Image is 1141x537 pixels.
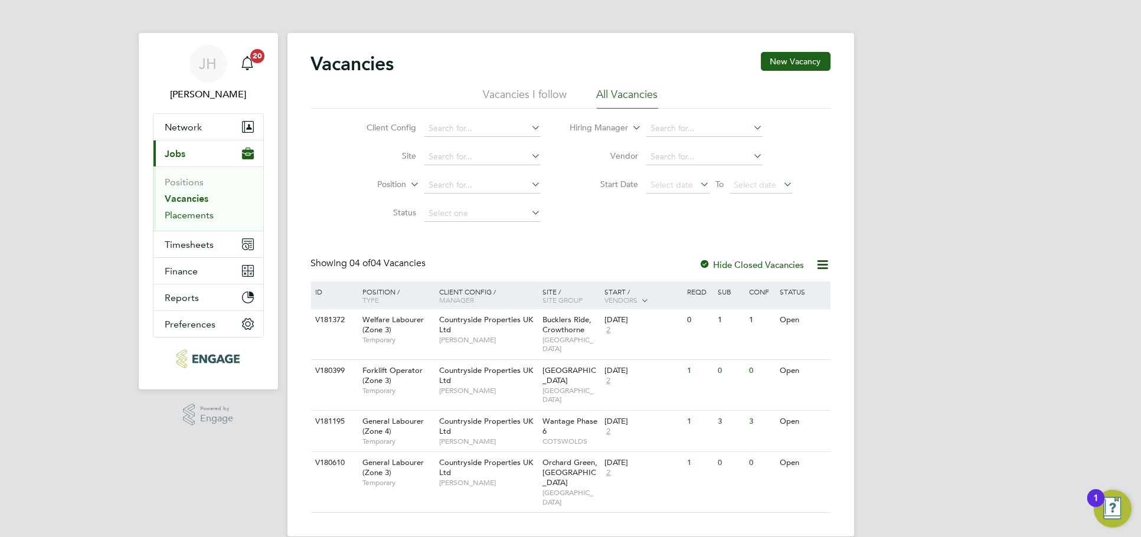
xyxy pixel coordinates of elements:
span: 20 [250,49,264,63]
a: Positions [165,176,204,188]
div: [DATE] [604,417,681,427]
span: Timesheets [165,239,214,250]
input: Search for... [424,120,541,137]
span: [GEOGRAPHIC_DATA] [542,365,596,385]
span: Temporary [362,437,433,446]
label: Hide Closed Vacancies [699,259,805,270]
input: Search for... [424,149,541,165]
div: Sub [715,281,746,302]
label: Client Config [348,122,416,133]
div: [DATE] [604,458,681,468]
span: Countryside Properties UK Ltd [439,416,533,436]
div: 0 [746,452,777,474]
span: Jobs [165,148,186,159]
input: Search for... [646,149,763,165]
span: Type [362,295,379,304]
div: ID [313,281,354,302]
span: Forklift Operator (Zone 3) [362,365,423,385]
div: Reqd [684,281,715,302]
label: Vendor [570,150,638,161]
div: 0 [684,309,715,331]
span: Manager [439,295,474,304]
div: V181372 [313,309,354,331]
div: Site / [540,281,601,310]
div: Jobs [153,166,263,231]
span: Countryside Properties UK Ltd [439,365,533,385]
span: Countryside Properties UK Ltd [439,457,533,477]
button: Finance [153,258,263,284]
a: Vacancies [165,193,209,204]
span: General Labourer (Zone 4) [362,416,424,436]
div: V181195 [313,411,354,433]
a: Placements [165,209,214,221]
div: [DATE] [604,366,681,376]
button: New Vacancy [761,52,831,71]
span: Welfare Labourer (Zone 3) [362,315,424,335]
span: [GEOGRAPHIC_DATA] [542,488,599,506]
div: Conf [746,281,777,302]
span: [GEOGRAPHIC_DATA] [542,335,599,353]
div: 1 [684,411,715,433]
span: Engage [200,414,233,424]
div: Position / [354,281,436,310]
span: Site Group [542,295,583,304]
span: [GEOGRAPHIC_DATA] [542,386,599,404]
div: Status [777,281,828,302]
span: Select date [734,179,776,190]
span: 04 of [350,257,371,269]
div: Open [777,309,828,331]
button: Timesheets [153,231,263,257]
div: 1 [684,360,715,382]
input: Search for... [646,120,763,137]
span: COTSWOLDS [542,437,599,446]
span: Preferences [165,319,216,330]
span: Select date [650,179,693,190]
div: [DATE] [604,315,681,325]
span: 2 [604,376,612,386]
div: 1 [684,452,715,474]
li: All Vacancies [597,87,658,109]
a: Powered byEngage [183,404,233,426]
span: Wantage Phase 6 [542,416,597,436]
a: JH[PERSON_NAME] [153,45,264,101]
span: Finance [165,266,198,277]
span: Vendors [604,295,637,304]
label: Status [348,207,416,218]
div: Open [777,411,828,433]
div: 3 [746,411,777,433]
span: General Labourer (Zone 3) [362,457,424,477]
div: Open [777,452,828,474]
button: Reports [153,284,263,310]
span: 04 Vacancies [350,257,426,269]
span: 2 [604,427,612,437]
div: Open [777,360,828,382]
span: JH [200,56,217,71]
li: Vacancies I follow [483,87,567,109]
div: V180610 [313,452,354,474]
span: Countryside Properties UK Ltd [439,315,533,335]
label: Hiring Manager [560,122,628,134]
div: 0 [715,452,746,474]
div: Client Config / [436,281,540,310]
span: Temporary [362,386,433,395]
span: 2 [604,468,612,478]
span: Reports [165,292,200,303]
div: 0 [746,360,777,382]
button: Network [153,114,263,140]
nav: Main navigation [139,33,278,389]
button: Preferences [153,311,263,337]
span: Jess Hogan [153,87,264,101]
input: Select one [424,205,541,222]
span: [PERSON_NAME] [439,437,537,446]
div: 1 [1093,498,1099,513]
span: Bucklers Ride, Crowthorne [542,315,591,335]
button: Jobs [153,140,263,166]
div: 1 [746,309,777,331]
div: 3 [715,411,746,433]
button: Open Resource Center, 1 new notification [1094,490,1132,528]
span: Network [165,122,202,133]
label: Start Date [570,179,638,189]
div: 1 [715,309,746,331]
span: Temporary [362,478,433,487]
input: Search for... [424,177,541,194]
